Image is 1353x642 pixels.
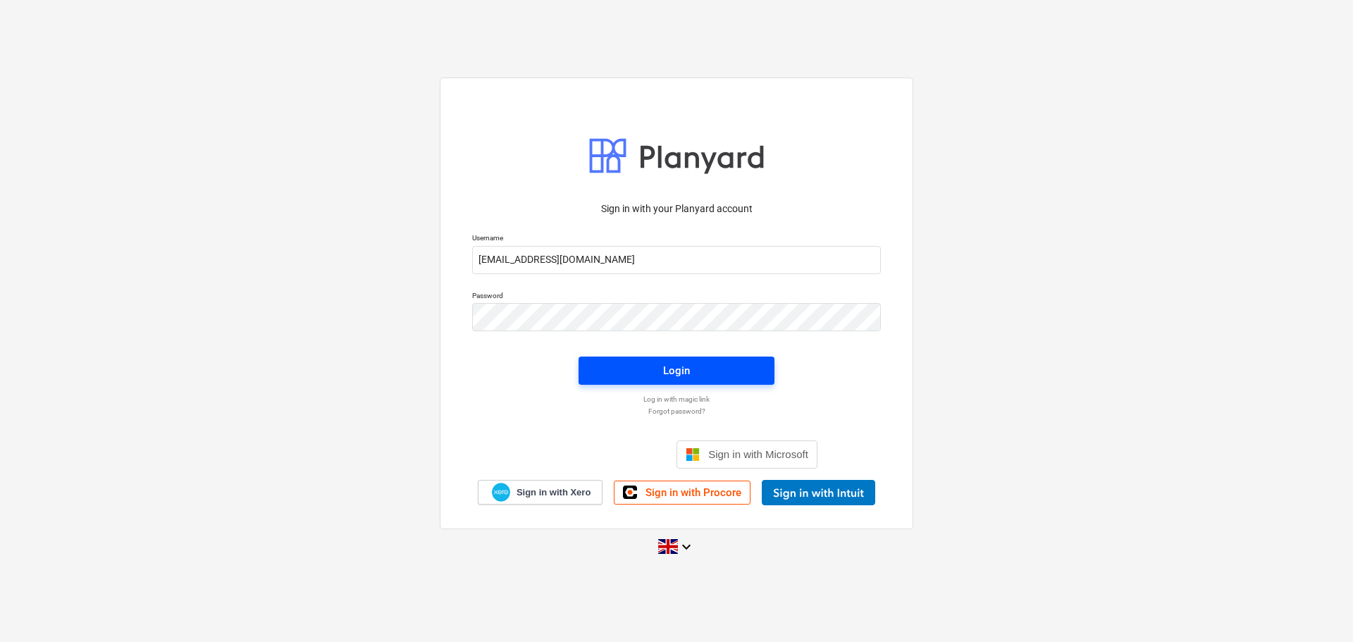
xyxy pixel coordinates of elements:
img: Microsoft logo [686,447,700,462]
span: Sign in with Procore [645,486,741,499]
span: Sign in with Xero [517,486,591,499]
a: Sign in with Xero [478,480,603,505]
p: Sign in with your Planyard account [472,202,881,216]
span: Sign in with Microsoft [708,448,808,460]
p: Password [472,291,881,303]
iframe: Sign in with Google Button [529,439,672,470]
a: Log in with magic link [465,395,888,404]
i: keyboard_arrow_down [678,538,695,555]
div: Login [663,362,690,380]
button: Login [579,357,774,385]
img: Xero logo [492,483,510,502]
iframe: Chat Widget [1283,574,1353,642]
input: Username [472,246,881,274]
p: Username [472,233,881,245]
a: Sign in with Procore [614,481,750,505]
a: Forgot password? [465,407,888,416]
